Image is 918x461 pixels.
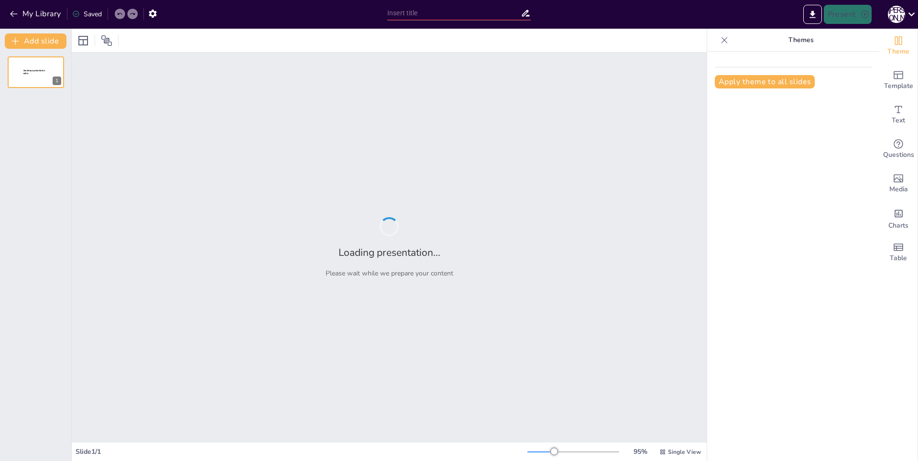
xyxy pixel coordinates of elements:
div: Add charts and graphs [879,201,918,235]
span: Media [889,184,908,195]
span: Sendsteps presentation editor [23,69,45,75]
span: Table [890,253,907,263]
h2: Loading presentation... [339,246,440,259]
button: Е [PERSON_NAME] [888,5,905,24]
div: 1 [8,56,64,88]
button: Export to PowerPoint [803,5,822,24]
p: Please wait while we prepare your content [326,269,453,278]
div: Add ready made slides [879,63,918,98]
button: My Library [7,6,65,22]
div: Change the overall theme [879,29,918,63]
button: Apply theme to all slides [715,75,815,88]
div: Add images, graphics, shapes or video [879,166,918,201]
span: Position [101,35,112,46]
div: Layout [76,33,91,48]
div: Add text boxes [879,98,918,132]
div: 1 [53,77,61,85]
span: Charts [888,220,908,231]
span: Theme [887,46,909,57]
div: Saved [72,10,102,19]
div: 95 % [629,447,652,456]
p: Themes [732,29,870,52]
div: Slide 1 / 1 [76,447,527,456]
div: Add a table [879,235,918,270]
div: Get real-time input from your audience [879,132,918,166]
span: Questions [883,150,914,160]
span: Template [884,81,913,91]
span: Text [892,115,905,126]
div: Е [PERSON_NAME] [888,6,905,23]
span: Single View [668,448,701,456]
button: Add slide [5,33,66,49]
button: Present [824,5,872,24]
input: Insert title [387,6,521,20]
